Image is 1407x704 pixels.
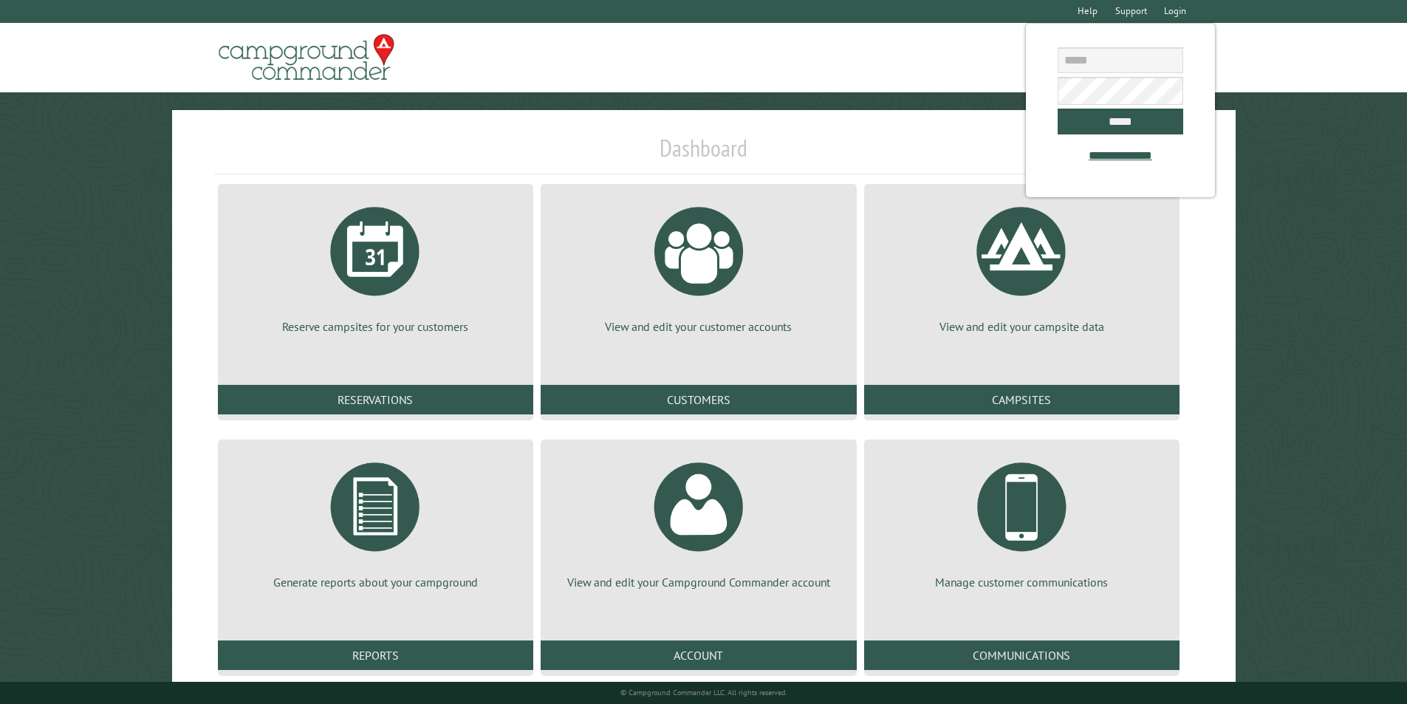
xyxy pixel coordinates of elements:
small: © Campground Commander LLC. All rights reserved. [620,688,787,697]
a: Reserve campsites for your customers [236,196,516,335]
a: Communications [864,640,1180,670]
img: Campground Commander [214,29,399,86]
a: Campsites [864,385,1180,414]
a: Reports [218,640,533,670]
a: Reservations [218,385,533,414]
a: Account [541,640,856,670]
p: View and edit your customer accounts [558,318,838,335]
a: View and edit your Campground Commander account [558,451,838,590]
a: Generate reports about your campground [236,451,516,590]
p: View and edit your Campground Commander account [558,574,838,590]
a: Customers [541,385,856,414]
p: Generate reports about your campground [236,574,516,590]
p: Manage customer communications [882,574,1162,590]
p: Reserve campsites for your customers [236,318,516,335]
a: View and edit your customer accounts [558,196,838,335]
a: Manage customer communications [882,451,1162,590]
a: View and edit your campsite data [882,196,1162,335]
p: View and edit your campsite data [882,318,1162,335]
h1: Dashboard [214,134,1194,174]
